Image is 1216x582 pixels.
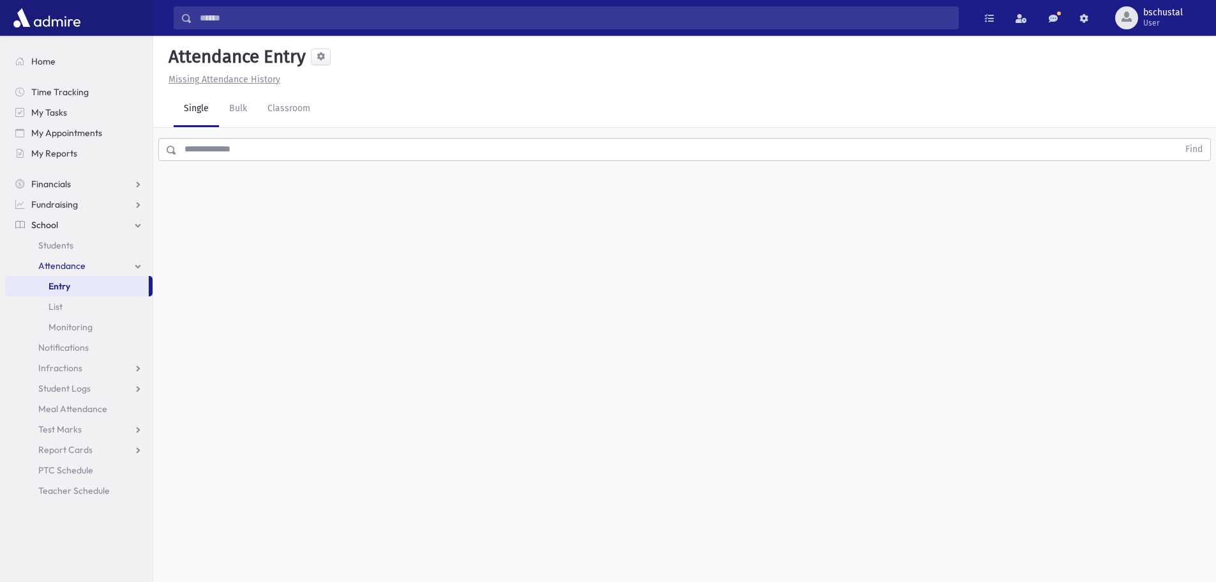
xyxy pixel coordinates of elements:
span: Students [38,240,73,251]
a: Infractions [5,358,153,378]
a: My Reports [5,143,153,164]
span: Test Marks [38,424,82,435]
span: My Tasks [31,107,67,118]
a: Bulk [219,91,257,127]
a: Report Cards [5,440,153,460]
a: Meal Attendance [5,399,153,419]
a: Classroom [257,91,320,127]
a: School [5,215,153,235]
a: My Appointments [5,123,153,143]
a: Single [174,91,219,127]
a: List [5,296,153,317]
span: My Appointments [31,127,102,139]
h5: Attendance Entry [163,46,306,68]
span: Fundraising [31,199,78,210]
a: Students [5,235,153,256]
span: bschustal [1143,8,1183,18]
a: Financials [5,174,153,194]
span: List [49,301,63,312]
a: Missing Attendance History [163,74,280,85]
button: Find [1178,139,1210,160]
span: Time Tracking [31,86,89,98]
a: Home [5,51,153,72]
span: Home [31,56,56,67]
a: Monitoring [5,317,153,337]
a: Notifications [5,337,153,358]
a: Student Logs [5,378,153,399]
input: Search [192,6,958,29]
a: Fundraising [5,194,153,215]
a: Test Marks [5,419,153,440]
span: My Reports [31,148,77,159]
span: Infractions [38,362,82,374]
span: Financials [31,178,71,190]
span: Monitoring [49,321,93,333]
span: Student Logs [38,383,91,394]
a: Entry [5,276,149,296]
span: School [31,219,58,231]
span: Notifications [38,342,89,353]
a: Attendance [5,256,153,276]
span: PTC Schedule [38,464,93,476]
a: PTC Schedule [5,460,153,480]
span: User [1143,18,1183,28]
span: Meal Attendance [38,403,107,415]
span: Attendance [38,260,86,272]
img: AdmirePro [10,5,84,31]
a: Time Tracking [5,82,153,102]
span: Entry [49,280,70,292]
span: Teacher Schedule [38,485,110,496]
span: Report Cards [38,444,93,456]
a: My Tasks [5,102,153,123]
a: Teacher Schedule [5,480,153,501]
u: Missing Attendance History [169,74,280,85]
